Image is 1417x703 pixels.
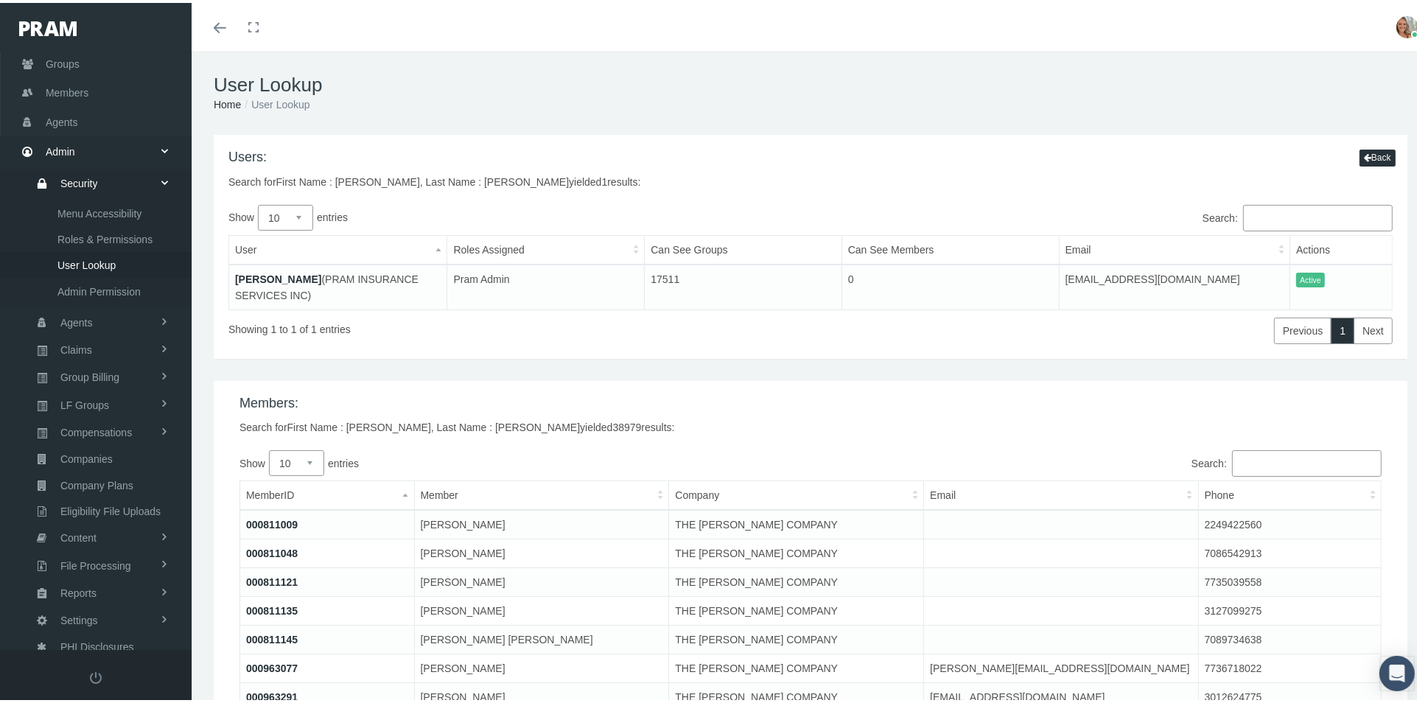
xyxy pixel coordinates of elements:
[1331,315,1354,341] a: 1
[60,335,92,360] span: Claims
[240,478,415,508] th: MemberID: activate to sort column descending
[602,173,608,185] span: 1
[246,573,298,585] a: 000811121
[1232,447,1382,474] input: Search:
[228,147,640,163] h4: Users:
[1360,147,1396,164] button: Back
[228,171,640,187] div: Search for yielded results:
[60,444,113,469] span: Companies
[246,660,298,671] a: 000963077
[613,419,642,430] span: 38979
[60,470,133,495] span: Company Plans
[1290,232,1393,262] th: Actions
[1059,262,1290,307] td: [EMAIL_ADDRESS][DOMAIN_NAME]
[60,307,93,332] span: Agents
[669,478,924,508] th: Company: activate to sort column ascending
[46,135,75,163] span: Admin
[60,550,131,576] span: File Processing
[46,47,80,75] span: Groups
[57,250,116,275] span: User Lookup
[60,362,119,387] span: Group Billing
[287,419,581,430] span: First Name : [PERSON_NAME], Last Name : [PERSON_NAME]
[414,478,669,508] th: Member: activate to sort column ascending
[1198,594,1381,623] td: 3127099275
[669,507,924,536] td: THE [PERSON_NAME] COMPANY
[1198,565,1381,594] td: 7735039558
[1379,653,1415,688] div: Open Intercom Messenger
[842,262,1059,307] td: 0
[669,565,924,594] td: THE [PERSON_NAME] COMPANY
[1198,536,1381,565] td: 7086542913
[1198,478,1381,508] th: Phone: activate to sort column ascending
[924,651,1198,680] td: [PERSON_NAME][EMAIL_ADDRESS][DOMAIN_NAME]
[669,651,924,680] td: THE [PERSON_NAME] COMPANY
[645,232,842,262] th: Can See Groups
[269,447,324,473] select: Showentries
[57,224,153,249] span: Roles & Permissions
[1354,315,1393,341] a: Next
[811,202,1393,228] label: Search:
[1243,202,1393,228] input: Search:
[1198,623,1381,651] td: 7089734638
[1198,507,1381,536] td: 2249422560
[239,393,1382,409] h4: Members:
[246,602,298,614] a: 000811135
[258,202,313,228] select: Showentries
[57,276,141,301] span: Admin Permission
[414,565,669,594] td: [PERSON_NAME]
[46,105,78,133] span: Agents
[241,94,309,110] li: User Lookup
[60,390,109,415] span: LF Groups
[1059,232,1290,262] th: Email: activate to sort column ascending
[235,270,321,282] a: [PERSON_NAME]
[1296,270,1325,285] span: Active
[414,536,669,565] td: [PERSON_NAME]
[447,262,645,307] td: Pram Admin
[214,71,1407,94] h1: User Lookup
[276,173,570,185] span: First Name : [PERSON_NAME], Last Name : [PERSON_NAME]
[669,536,924,565] td: THE [PERSON_NAME] COMPANY
[1198,651,1381,680] td: 7736718022
[229,262,447,307] td: (PRAM INSURANCE SERVICES INC)
[246,545,298,556] a: 000811048
[669,623,924,651] td: THE [PERSON_NAME] COMPANY
[60,632,134,657] span: PHI Disclosures
[246,631,298,643] a: 000811145
[60,168,98,193] span: Security
[842,232,1059,262] th: Can See Members
[811,447,1382,474] label: Search:
[447,232,645,262] th: Roles Assigned: activate to sort column ascending
[60,578,97,603] span: Reports
[60,605,98,630] span: Settings
[1274,315,1332,341] a: Previous
[239,416,1382,433] div: Search for yielded results:
[246,688,298,700] a: 000963291
[924,478,1198,508] th: Email: activate to sort column ascending
[645,262,842,307] td: 17511
[60,417,132,442] span: Compensations
[239,447,811,473] label: Show entries
[57,198,141,223] span: Menu Accessibility
[19,18,77,33] img: PRAM_20_x_78.png
[60,496,161,521] span: Eligibility File Uploads
[246,516,298,528] a: 000811009
[414,623,669,651] td: [PERSON_NAME] [PERSON_NAME]
[414,507,669,536] td: [PERSON_NAME]
[414,594,669,623] td: [PERSON_NAME]
[229,232,447,262] th: User: activate to sort column descending
[669,594,924,623] td: THE [PERSON_NAME] COMPANY
[214,96,241,108] a: Home
[228,202,811,228] label: Show entries
[414,651,669,680] td: [PERSON_NAME]
[46,76,88,104] span: Members
[60,522,97,548] span: Content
